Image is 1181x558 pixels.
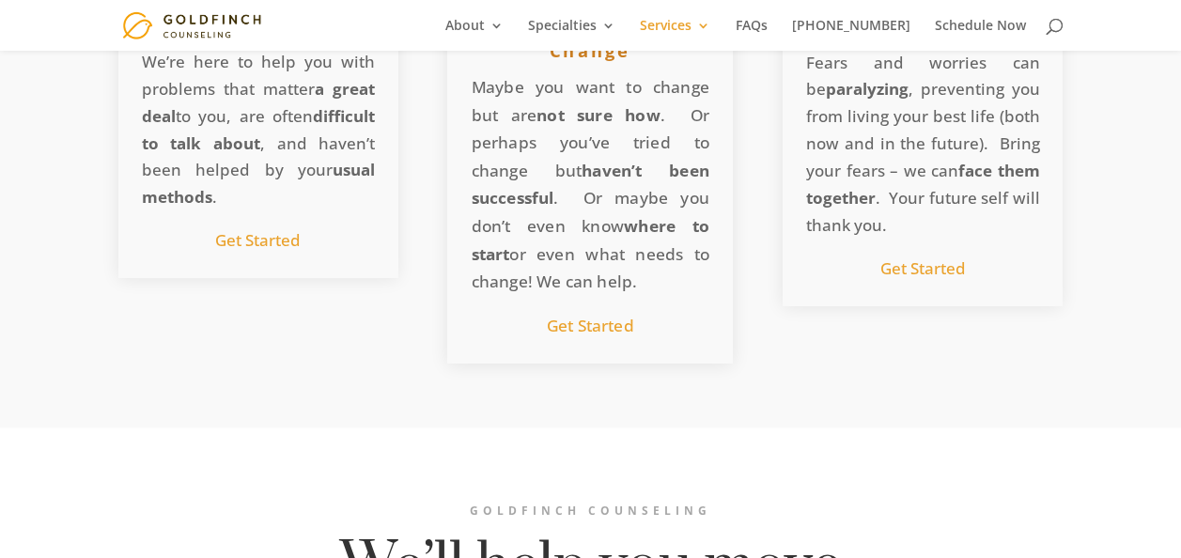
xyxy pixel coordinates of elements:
a: Schedule Now [934,19,1025,51]
span: Things You Want to Change [481,14,701,63]
a: About [445,19,504,51]
strong: haven’t been successful [472,159,709,209]
p: Maybe you want to change but are . Or perhaps you’ve tried to change but . Or maybe you don’t eve... [472,74,709,312]
a: Get Started [215,229,301,251]
a: Get Started [547,314,634,335]
a: Services [640,19,710,51]
img: Goldfinch Counseling [122,11,266,39]
strong: difficult to talk about [142,105,375,154]
h3: Goldfinch Counseling [318,500,863,532]
a: [PHONE_NUMBER] [791,19,909,51]
strong: where to start [472,214,709,264]
strong: a great deal [142,78,375,127]
a: Specialties [528,19,615,51]
strong: paralyzing [826,78,909,100]
strong: not sure how [536,103,660,125]
a: FAQs [735,19,767,51]
p: Fears and worries can be , preventing you from living your best life (both now and in the future)... [806,50,1039,256]
a: Get Started [880,257,966,279]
